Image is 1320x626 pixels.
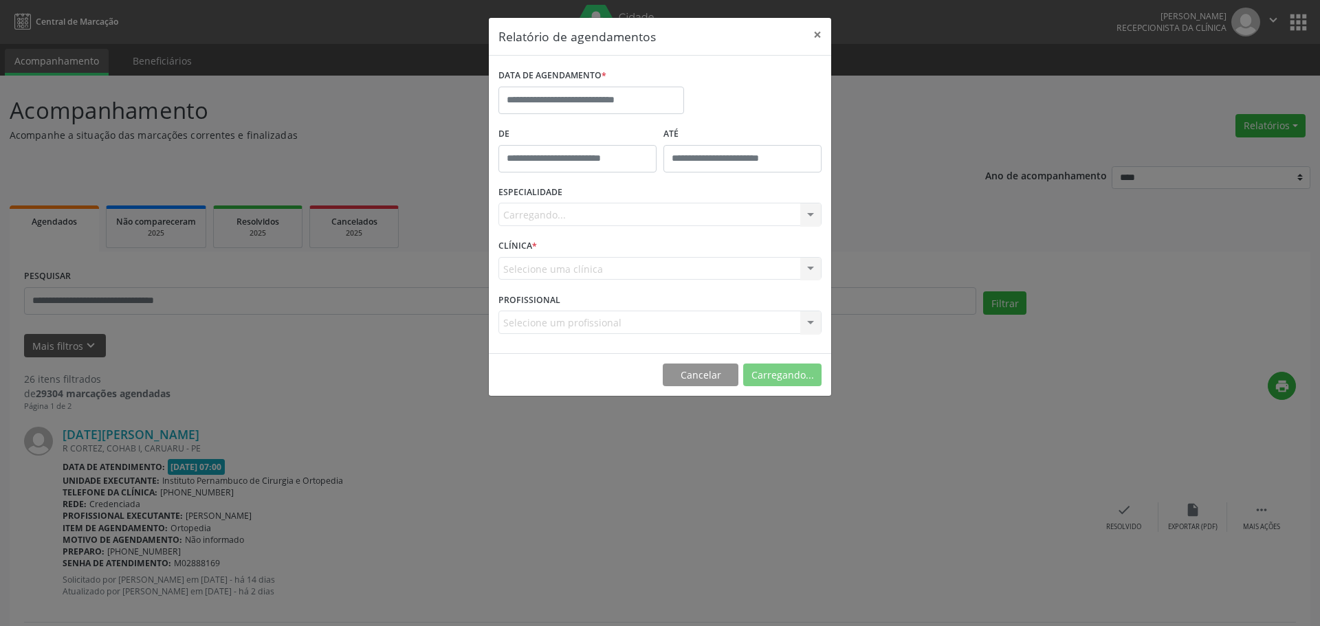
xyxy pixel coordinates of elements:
[804,18,831,52] button: Close
[743,364,822,387] button: Carregando...
[498,182,562,203] label: ESPECIALIDADE
[498,27,656,45] h5: Relatório de agendamentos
[498,236,537,257] label: CLÍNICA
[498,124,657,145] label: De
[498,289,560,311] label: PROFISSIONAL
[663,124,822,145] label: ATÉ
[663,364,738,387] button: Cancelar
[498,65,606,87] label: DATA DE AGENDAMENTO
